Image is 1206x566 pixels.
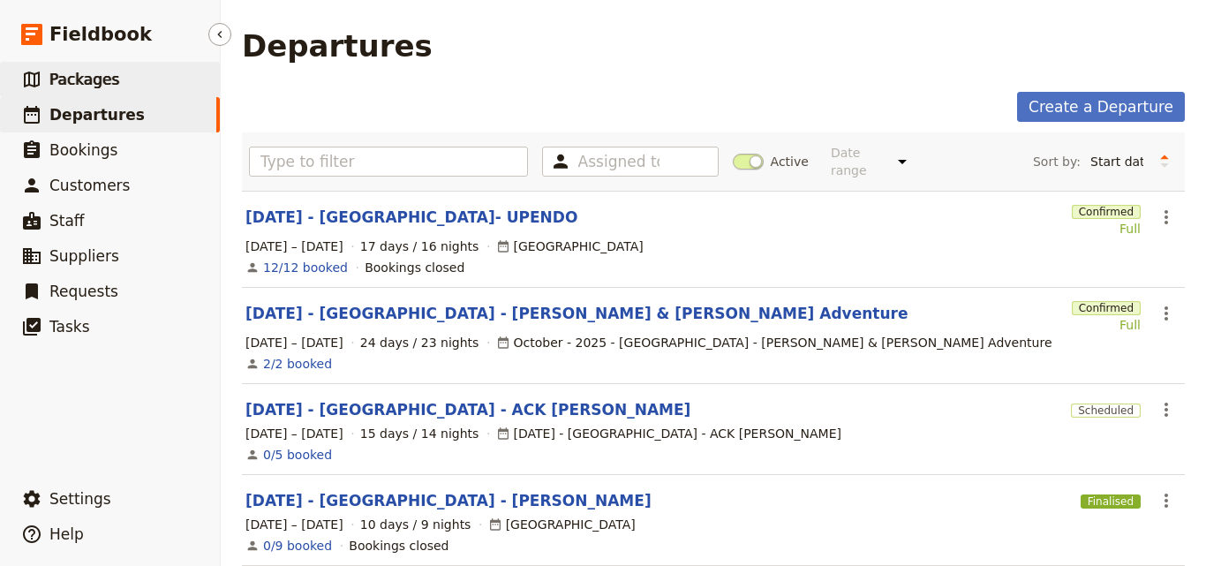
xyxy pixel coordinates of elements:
span: [DATE] – [DATE] [245,516,343,533]
button: Actions [1151,395,1181,425]
h1: Departures [242,28,433,64]
span: Fieldbook [49,21,152,48]
a: [DATE] - [GEOGRAPHIC_DATA] - [PERSON_NAME] [245,490,652,511]
div: [GEOGRAPHIC_DATA] [488,516,636,533]
span: [DATE] – [DATE] [245,425,343,442]
span: Packages [49,71,119,88]
button: Actions [1151,486,1181,516]
a: [DATE] - [GEOGRAPHIC_DATA]- UPENDO [245,207,577,228]
div: Full [1072,220,1141,238]
a: View the bookings for this departure [263,259,348,276]
span: [DATE] – [DATE] [245,334,343,351]
a: View the bookings for this departure [263,446,332,464]
div: [GEOGRAPHIC_DATA] [496,238,644,255]
span: Active [771,153,809,170]
input: Type to filter [249,147,528,177]
span: Finalised [1081,494,1141,509]
span: 10 days / 9 nights [360,516,471,533]
span: Bookings [49,141,117,159]
span: [DATE] – [DATE] [245,238,343,255]
span: 24 days / 23 nights [360,334,479,351]
span: Suppliers [49,247,119,265]
span: Departures [49,106,145,124]
a: View the bookings for this departure [263,537,332,555]
div: Full [1072,316,1141,334]
a: [DATE] - [GEOGRAPHIC_DATA] - ACK [PERSON_NAME] [245,399,690,420]
span: Confirmed [1072,301,1141,315]
div: Bookings closed [349,537,448,555]
span: Help [49,525,84,543]
span: Scheduled [1071,404,1141,418]
span: Customers [49,177,130,194]
span: Tasks [49,318,90,336]
select: Sort by: [1082,148,1151,175]
span: Sort by: [1033,153,1081,170]
div: Bookings closed [365,259,464,276]
div: October - 2025 - [GEOGRAPHIC_DATA] - [PERSON_NAME] & [PERSON_NAME] Adventure [496,334,1052,351]
button: Actions [1151,202,1181,232]
span: 17 days / 16 nights [360,238,479,255]
span: Staff [49,212,85,230]
span: 15 days / 14 nights [360,425,479,442]
span: Confirmed [1072,205,1141,219]
a: [DATE] - [GEOGRAPHIC_DATA] - [PERSON_NAME] & [PERSON_NAME] Adventure [245,303,908,324]
a: Create a Departure [1017,92,1185,122]
input: Assigned to [578,151,660,172]
div: [DATE] - [GEOGRAPHIC_DATA] - ACK [PERSON_NAME] [496,425,841,442]
button: Hide menu [208,23,231,46]
button: Actions [1151,298,1181,328]
button: Change sort direction [1151,148,1178,175]
a: View the bookings for this departure [263,355,332,373]
span: Requests [49,283,118,300]
span: Settings [49,490,111,508]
